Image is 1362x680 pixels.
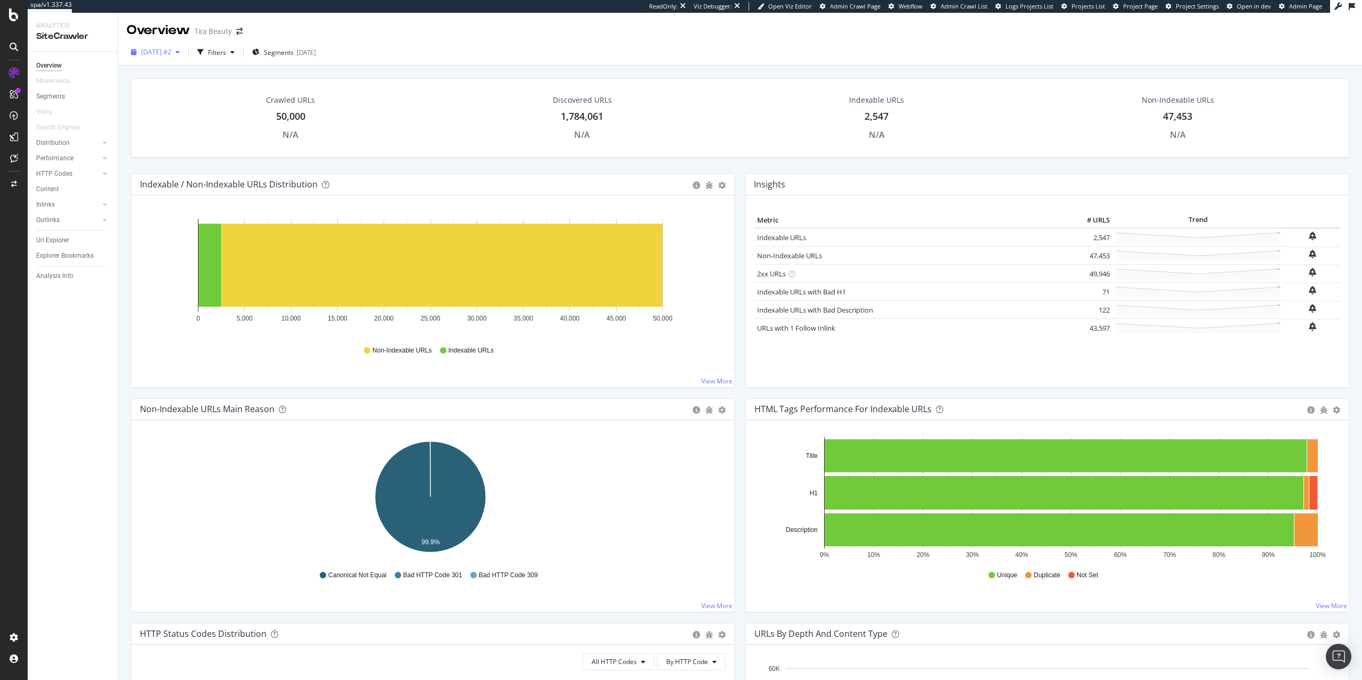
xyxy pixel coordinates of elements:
[899,2,923,10] span: Webflow
[36,250,110,261] a: Explorer Bookmarks
[657,653,726,670] button: By HTTP Code
[36,168,72,179] div: HTTP Codes
[705,406,713,414] div: bug
[757,323,835,333] a: URLs with 1 Follow Inlink
[449,346,494,355] span: Indexable URLs
[36,184,59,195] div: Content
[769,665,780,673] text: 60K
[869,129,885,141] div: N/A
[1070,212,1112,228] th: # URLS
[36,137,70,149] div: Distribution
[995,2,1053,11] a: Logs Projects List
[140,628,267,639] div: HTTP Status Codes Distribution
[754,437,1335,561] div: A chart.
[693,631,700,638] div: circle-info
[248,44,320,61] button: Segments[DATE]
[1320,631,1327,638] div: bug
[1262,551,1275,559] text: 90%
[36,137,99,149] a: Distribution
[830,2,881,10] span: Admin Crawl Page
[917,551,929,559] text: 20%
[1072,2,1105,10] span: Projects List
[1309,304,1316,313] div: bell-plus
[36,184,110,195] a: Content
[865,110,888,124] div: 2,547
[592,657,637,666] span: All HTTP Codes
[1015,551,1028,559] text: 40%
[196,315,200,322] text: 0
[1309,322,1316,331] div: bell-plus
[36,168,99,179] a: HTTP Codes
[421,538,439,545] text: 99.9%
[264,48,294,57] span: Segments
[36,91,65,102] div: Segments
[467,315,487,322] text: 30,000
[553,95,612,105] div: Discovered URLs
[757,287,846,297] a: Indexable URLs with Bad H1
[1309,286,1316,294] div: bell-plus
[561,110,603,124] div: 1,784,061
[193,44,239,61] button: Filters
[237,315,253,322] text: 5,000
[36,122,91,133] a: Search Engines
[754,212,1070,228] th: Metric
[140,212,721,336] svg: A chart.
[36,199,55,210] div: Inlinks
[1289,2,1322,10] span: Admin Page
[693,406,700,414] div: circle-info
[1070,247,1112,265] td: 47,453
[1307,631,1315,638] div: circle-info
[1123,2,1158,10] span: Project Page
[36,60,110,71] a: Overview
[1061,2,1105,11] a: Projects List
[649,2,678,11] div: ReadOnly:
[1309,250,1316,258] div: bell-plus
[328,315,347,322] text: 15,000
[653,315,672,322] text: 50,000
[283,129,298,141] div: N/A
[1034,571,1060,580] span: Duplicate
[1077,571,1098,580] span: Not Set
[1320,406,1327,414] div: bug
[140,437,721,561] div: A chart.
[1166,2,1219,11] a: Project Settings
[36,76,70,87] div: Movements
[810,489,818,497] text: H1
[140,404,275,414] div: Non-Indexable URLs Main Reason
[36,199,99,210] a: Inlinks
[236,28,243,35] div: arrow-right-arrow-left
[666,657,708,666] span: By HTTP Code
[607,315,626,322] text: 45,000
[36,122,80,133] div: Search Engines
[194,26,232,37] div: Tira Beauty
[1114,551,1127,559] text: 60%
[1163,551,1176,559] text: 70%
[1170,129,1186,141] div: N/A
[1333,406,1340,414] div: gear
[36,76,80,87] a: Movements
[36,250,94,261] div: Explorer Bookmarks
[36,30,109,43] div: SiteCrawler
[757,251,822,260] a: Non-Indexable URLs
[867,551,880,559] text: 10%
[1112,212,1284,228] th: Trend
[1309,268,1316,276] div: bell-plus
[328,571,386,580] span: Canonical Not Equal
[403,571,462,580] span: Bad HTTP Code 301
[694,2,732,11] div: Viz Debugger:
[931,2,987,11] a: Admin Crawl List
[36,153,73,164] div: Performance
[1326,644,1351,669] div: Open Intercom Messenger
[705,182,713,189] div: bug
[786,526,818,534] text: Description
[754,177,785,192] h4: Insights
[754,628,887,639] div: URLs by Depth and Content Type
[574,129,590,141] div: N/A
[1065,551,1077,559] text: 50%
[849,95,904,105] div: Indexable URLs
[560,315,580,322] text: 40,000
[1227,2,1271,11] a: Open in dev
[705,631,713,638] div: bug
[718,406,726,414] div: gear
